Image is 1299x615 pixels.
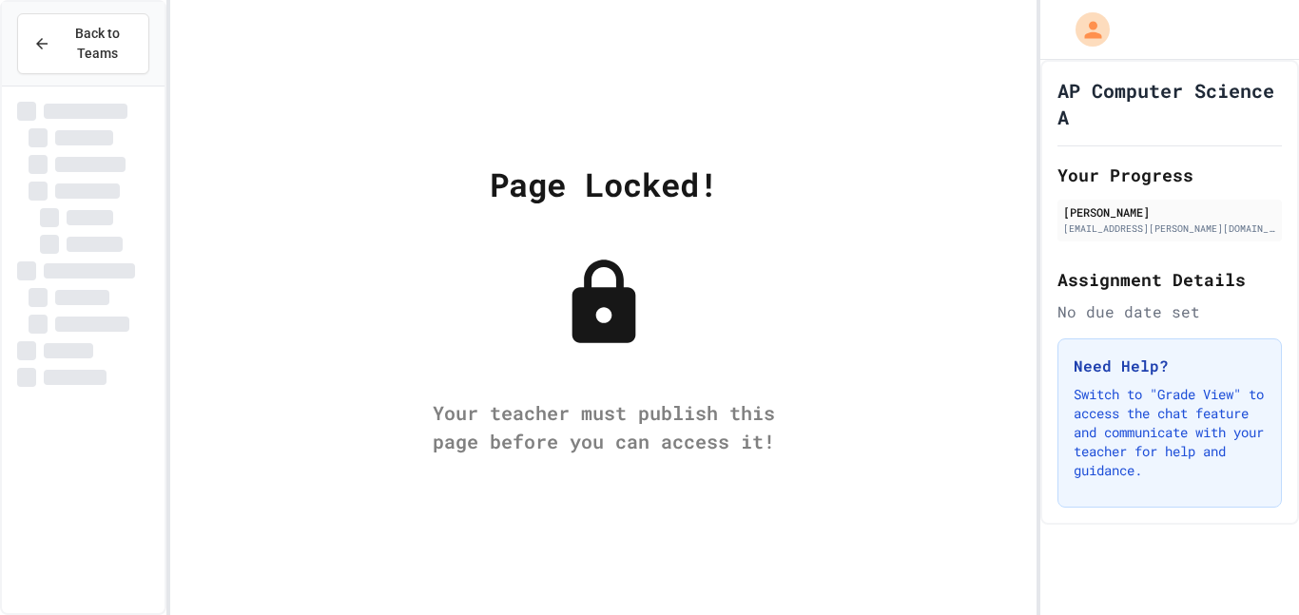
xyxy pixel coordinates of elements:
div: Page Locked! [490,160,718,208]
div: No due date set [1057,300,1282,323]
div: [PERSON_NAME] [1063,203,1276,221]
span: Back to Teams [62,24,133,64]
button: Back to Teams [17,13,149,74]
div: [EMAIL_ADDRESS][PERSON_NAME][DOMAIN_NAME] [1063,221,1276,236]
h1: AP Computer Science A [1057,77,1282,130]
div: Your teacher must publish this page before you can access it! [414,398,794,455]
div: My Account [1056,8,1115,51]
h3: Need Help? [1074,355,1266,377]
h2: Assignment Details [1057,266,1282,293]
p: Switch to "Grade View" to access the chat feature and communicate with your teacher for help and ... [1074,385,1266,480]
h2: Your Progress [1057,162,1282,188]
